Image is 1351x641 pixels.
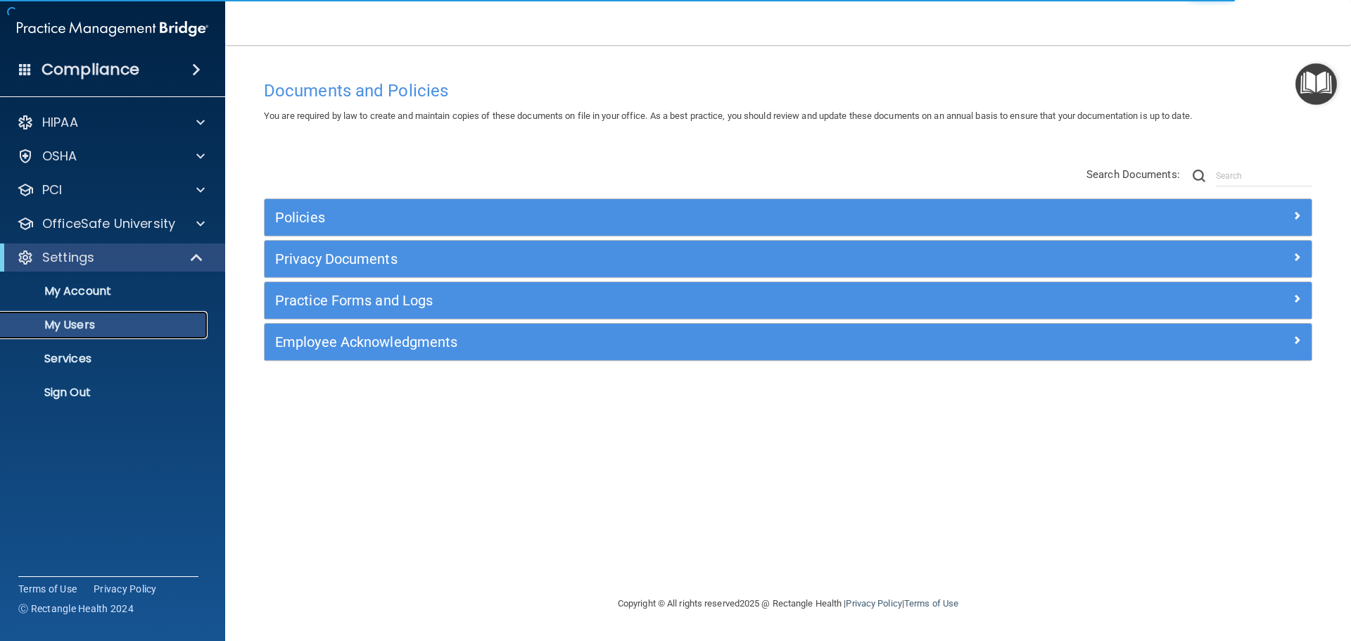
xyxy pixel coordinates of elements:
[42,182,62,198] p: PCI
[17,182,205,198] a: PCI
[42,148,77,165] p: OSHA
[264,110,1192,121] span: You are required by law to create and maintain copies of these documents on file in your office. ...
[264,82,1312,100] h4: Documents and Policies
[275,251,1039,267] h5: Privacy Documents
[846,598,901,609] a: Privacy Policy
[17,249,204,266] a: Settings
[1216,165,1312,186] input: Search
[1295,63,1337,105] button: Open Resource Center
[94,582,157,596] a: Privacy Policy
[275,289,1301,312] a: Practice Forms and Logs
[275,206,1301,229] a: Policies
[531,581,1045,626] div: Copyright © All rights reserved 2025 @ Rectangle Health | |
[42,215,175,232] p: OfficeSafe University
[17,15,208,43] img: PMB logo
[18,582,77,596] a: Terms of Use
[42,60,139,80] h4: Compliance
[18,602,134,616] span: Ⓒ Rectangle Health 2024
[9,352,201,366] p: Services
[9,318,201,332] p: My Users
[1086,168,1180,181] span: Search Documents:
[9,284,201,298] p: My Account
[275,334,1039,350] h5: Employee Acknowledgments
[275,293,1039,308] h5: Practice Forms and Logs
[1193,170,1205,182] img: ic-search.3b580494.png
[275,210,1039,225] h5: Policies
[275,248,1301,270] a: Privacy Documents
[9,386,201,400] p: Sign Out
[275,331,1301,353] a: Employee Acknowledgments
[42,249,94,266] p: Settings
[42,114,78,131] p: HIPAA
[17,114,205,131] a: HIPAA
[17,215,205,232] a: OfficeSafe University
[904,598,958,609] a: Terms of Use
[17,148,205,165] a: OSHA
